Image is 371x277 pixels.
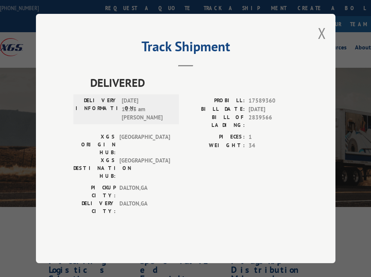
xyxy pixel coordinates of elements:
label: DELIVERY CITY: [73,200,116,215]
span: [DATE] [249,105,298,114]
span: 17589360 [249,97,298,105]
span: [GEOGRAPHIC_DATA] [119,156,170,180]
span: 34 [249,141,298,150]
label: XGS DESTINATION HUB: [73,156,116,180]
button: Close modal [318,23,326,43]
span: DALTON , GA [119,200,170,215]
span: 1 [249,133,298,141]
span: [DATE] 11:03 am [PERSON_NAME] [122,97,172,122]
span: DALTON , GA [119,184,170,200]
span: [GEOGRAPHIC_DATA] [119,133,170,156]
span: 2839566 [249,113,298,129]
label: WEIGHT: [186,141,245,150]
label: XGS ORIGIN HUB: [73,133,116,156]
label: PIECES: [186,133,245,141]
label: DELIVERY INFORMATION: [76,97,118,122]
span: DELIVERED [90,74,298,91]
label: PICKUP CITY: [73,184,116,200]
label: PROBILL: [186,97,245,105]
h2: Track Shipment [73,41,298,55]
label: BILL OF LADING: [186,113,245,129]
label: BILL DATE: [186,105,245,114]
